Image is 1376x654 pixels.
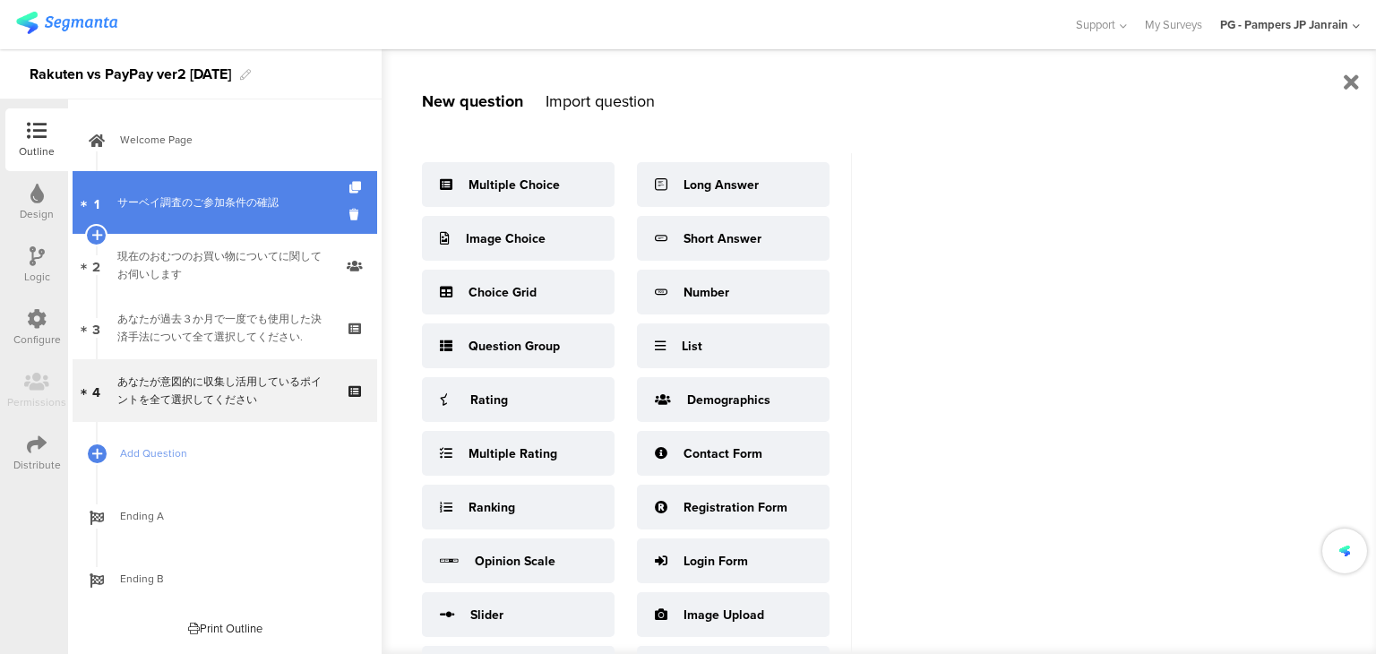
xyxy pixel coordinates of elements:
[470,606,503,624] div: Slider
[120,131,349,149] span: Welcome Page
[684,176,759,194] div: Long Answer
[20,206,54,222] div: Design
[684,606,764,624] div: Image Upload
[546,90,655,113] div: Import question
[469,283,537,302] div: Choice Grid
[682,337,702,356] div: List
[73,108,377,171] a: Welcome Page
[73,297,377,359] a: 3 あなたが過去３か月で一度でも使用した決済手法について全て選択してください.
[475,552,555,571] div: Opinion Scale
[684,229,761,248] div: Short Answer
[188,620,262,637] div: Print Outline
[19,143,55,159] div: Outline
[73,547,377,610] a: Ending B
[466,229,546,248] div: Image Choice
[117,373,331,409] div: あなたが意図的に収集し活用しているポイントを全て選択してください
[94,193,99,212] span: 1
[120,507,349,525] span: Ending A
[684,444,762,463] div: Contact Form
[1339,545,1350,555] img: segmanta-icon-final.svg
[73,359,377,422] a: 4 あなたが意図的に収集し活用しているポイントを全て選択してください
[422,90,523,113] div: New question
[469,337,560,356] div: Question Group
[687,391,770,409] div: Demographics
[1076,16,1115,33] span: Support
[73,234,377,297] a: 2 現在のおむつのお買い物についてに関してお伺いします
[13,457,61,473] div: Distribute
[349,182,365,194] i: Duplicate
[684,552,748,571] div: Login Form
[120,444,349,462] span: Add Question
[117,310,331,346] div: あなたが過去３か月で一度でも使用した決済手法について全て選択してください.
[117,247,331,283] div: 現在のおむつのお買い物についてに関してお伺いします
[120,570,349,588] span: Ending B
[469,444,557,463] div: Multiple Rating
[73,485,377,547] a: Ending A
[469,176,560,194] div: Multiple Choice
[92,255,100,275] span: 2
[684,498,787,517] div: Registration Form
[30,60,231,89] div: Rakuten vs PayPay ver2 [DATE]
[349,206,365,223] i: Delete
[73,171,377,234] a: 1 サーベイ調査のご参加条件の確認
[24,269,50,285] div: Logic
[13,331,61,348] div: Configure
[469,498,515,517] div: Ranking
[684,283,729,302] div: Number
[16,12,117,34] img: segmanta logo
[92,381,100,400] span: 4
[470,391,508,409] div: Rating
[92,318,100,338] span: 3
[117,194,331,211] div: サーベイ調査のご参加条件の確認
[1220,16,1348,33] div: PG - Pampers JP Janrain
